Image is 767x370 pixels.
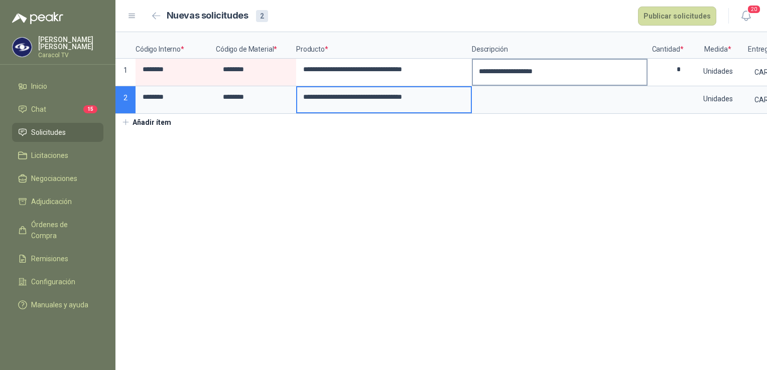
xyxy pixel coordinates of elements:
[31,276,75,287] span: Configuración
[737,7,755,25] button: 20
[296,32,472,59] p: Producto
[136,32,216,59] p: Código Interno
[31,127,66,138] span: Solicitudes
[31,196,72,207] span: Adjudicación
[31,253,68,264] span: Remisiones
[13,38,32,57] img: Company Logo
[12,77,103,96] a: Inicio
[12,272,103,291] a: Configuración
[12,192,103,211] a: Adjudicación
[12,100,103,119] a: Chat15
[115,114,177,131] button: Añadir ítem
[167,9,248,23] h2: Nuevas solicitudes
[256,10,268,22] div: 2
[31,173,77,184] span: Negociaciones
[747,5,761,14] span: 20
[689,87,747,110] div: Unidades
[31,104,46,115] span: Chat
[688,32,748,59] p: Medida
[38,52,103,58] p: Caracol TV
[38,36,103,50] p: [PERSON_NAME] [PERSON_NAME]
[12,123,103,142] a: Solicitudes
[31,299,88,310] span: Manuales y ayuda
[12,249,103,268] a: Remisiones
[31,219,94,241] span: Órdenes de Compra
[216,32,296,59] p: Código de Material
[12,12,63,24] img: Logo peakr
[31,81,47,92] span: Inicio
[689,60,747,83] div: Unidades
[115,86,136,114] p: 2
[648,32,688,59] p: Cantidad
[31,150,68,161] span: Licitaciones
[12,146,103,165] a: Licitaciones
[115,59,136,86] p: 1
[12,169,103,188] a: Negociaciones
[12,215,103,245] a: Órdenes de Compra
[638,7,716,26] button: Publicar solicitudes
[472,32,648,59] p: Descripción
[83,105,97,113] span: 15
[12,295,103,314] a: Manuales y ayuda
